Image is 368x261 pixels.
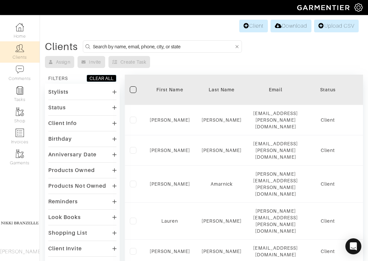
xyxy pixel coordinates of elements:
a: Lauren [161,218,178,224]
div: Client Invite [48,245,82,252]
img: garments-icon-b7da505a4dc4fd61783c78ac3ca0ef83fa9d6f193b1c9dc38574b1d14d53ca28.png [16,108,24,116]
div: CLEAR ALL [90,75,113,82]
a: Amarnick [211,181,233,187]
img: comment-icon-a0a6a9ef722e966f86d9cbdc48e553b5cf19dbc54f86b18d962a5391bc8f6eb6.png [16,65,24,74]
a: [PERSON_NAME] [202,218,242,224]
div: Open Intercom Messenger [345,238,361,254]
div: Client [308,117,348,123]
a: Upload CSV [314,20,359,32]
div: Stylists [48,89,69,95]
div: Products Owned [48,167,95,174]
div: Client Info [48,120,77,127]
div: Clients [45,43,78,50]
img: garments-icon-b7da505a4dc4fd61783c78ac3ca0ef83fa9d6f193b1c9dc38574b1d14d53ca28.png [16,150,24,158]
div: Shopping List [48,230,87,236]
img: garmentier-logo-header-white-b43fb05a5012e4ada735d5af1a66efaba907eab6374d6393d1fbf88cb4ef424d.png [294,2,354,13]
div: Email [253,86,298,93]
img: gear-icon-white-bd11855cb880d31180b6d7d6211b90ccbf57a29d726f0c71d8c61bd08dd39cc2.png [354,3,363,12]
input: Search by name, email, phone, city, or state [93,42,234,51]
div: Status [48,104,66,111]
div: FILTERS [48,75,68,82]
a: Download [271,20,311,32]
th: Toggle SortBy [195,75,249,105]
a: [PERSON_NAME] [150,148,190,153]
div: Client [308,147,348,154]
div: Products Not Owned [48,183,106,189]
img: reminder-icon-8004d30b9f0a5d33ae49ab947aed9ed385cf756f9e5892f1edd6e32f2345188e.png [16,86,24,95]
button: CLEAR ALL [87,75,116,82]
div: Client [308,218,348,224]
a: [PERSON_NAME] [150,117,190,123]
div: Client [308,248,348,255]
th: Toggle SortBy [145,75,195,105]
div: [PERSON_NAME][EMAIL_ADDRESS][PERSON_NAME][DOMAIN_NAME] [253,171,298,197]
a: [PERSON_NAME] [202,148,242,153]
div: [PERSON_NAME][EMAIL_ADDRESS][PERSON_NAME][DOMAIN_NAME] [253,208,298,234]
a: [PERSON_NAME] [202,117,242,123]
a: [PERSON_NAME] [150,249,190,254]
a: [PERSON_NAME] [150,181,190,187]
div: Look Books [48,214,81,221]
div: Reminders [48,198,78,205]
img: dashboard-icon-dbcd8f5a0b271acd01030246c82b418ddd0df26cd7fceb0bd07c9910d44c42f6.png [16,23,24,31]
div: Client [308,181,348,187]
div: Birthday [48,136,72,142]
div: [EMAIL_ADDRESS][PERSON_NAME][DOMAIN_NAME] [253,110,298,130]
a: Client [239,20,268,32]
a: [PERSON_NAME] [202,249,242,254]
div: First Name [150,86,190,93]
div: [EMAIL_ADDRESS][DOMAIN_NAME] [253,245,298,258]
div: [EMAIL_ADDRESS][PERSON_NAME][DOMAIN_NAME] [253,140,298,160]
div: Status [308,86,348,93]
div: Last Name [200,86,244,93]
div: Anniversary Date [48,151,96,158]
th: Toggle SortBy [303,75,353,105]
img: clients-icon-6bae9207a08558b7cb47a8932f037763ab4055f8c8b6bfacd5dc20c3e0201464.png [16,44,24,52]
img: orders-icon-0abe47150d42831381b5fb84f609e132dff9fe21cb692f30cb5eec754e2cba89.png [16,129,24,137]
